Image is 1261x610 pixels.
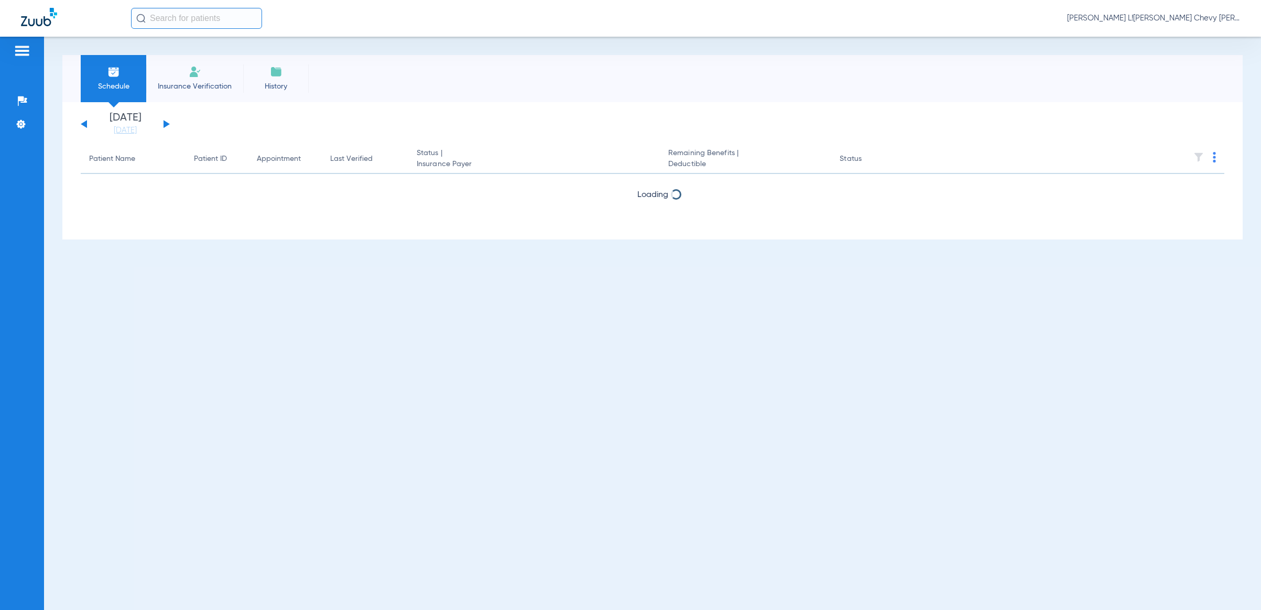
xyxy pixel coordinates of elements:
img: Zuub Logo [21,8,57,26]
img: hamburger-icon [14,45,30,57]
div: Appointment [257,154,301,165]
span: [PERSON_NAME] L![PERSON_NAME] Chevy [PERSON_NAME] DDS., INC. [1067,13,1240,24]
a: [DATE] [94,125,157,136]
img: Schedule [107,66,120,78]
div: Patient ID [194,154,227,165]
li: [DATE] [94,113,157,136]
img: group-dot-blue.svg [1213,152,1216,162]
div: Patient Name [89,154,135,165]
img: History [270,66,282,78]
div: Patient ID [194,154,240,165]
span: Deductible [668,159,823,170]
th: Remaining Benefits | [660,145,831,174]
div: Patient Name [89,154,177,165]
div: Last Verified [330,154,373,165]
span: History [251,81,301,92]
span: Insurance Payer [417,159,651,170]
th: Status [831,145,902,174]
th: Status | [408,145,660,174]
div: Appointment [257,154,313,165]
span: Loading [637,191,668,199]
div: Last Verified [330,154,400,165]
span: Schedule [89,81,138,92]
img: Search Icon [136,14,146,23]
input: Search for patients [131,8,262,29]
img: filter.svg [1193,152,1204,162]
img: Manual Insurance Verification [189,66,201,78]
span: Insurance Verification [154,81,235,92]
